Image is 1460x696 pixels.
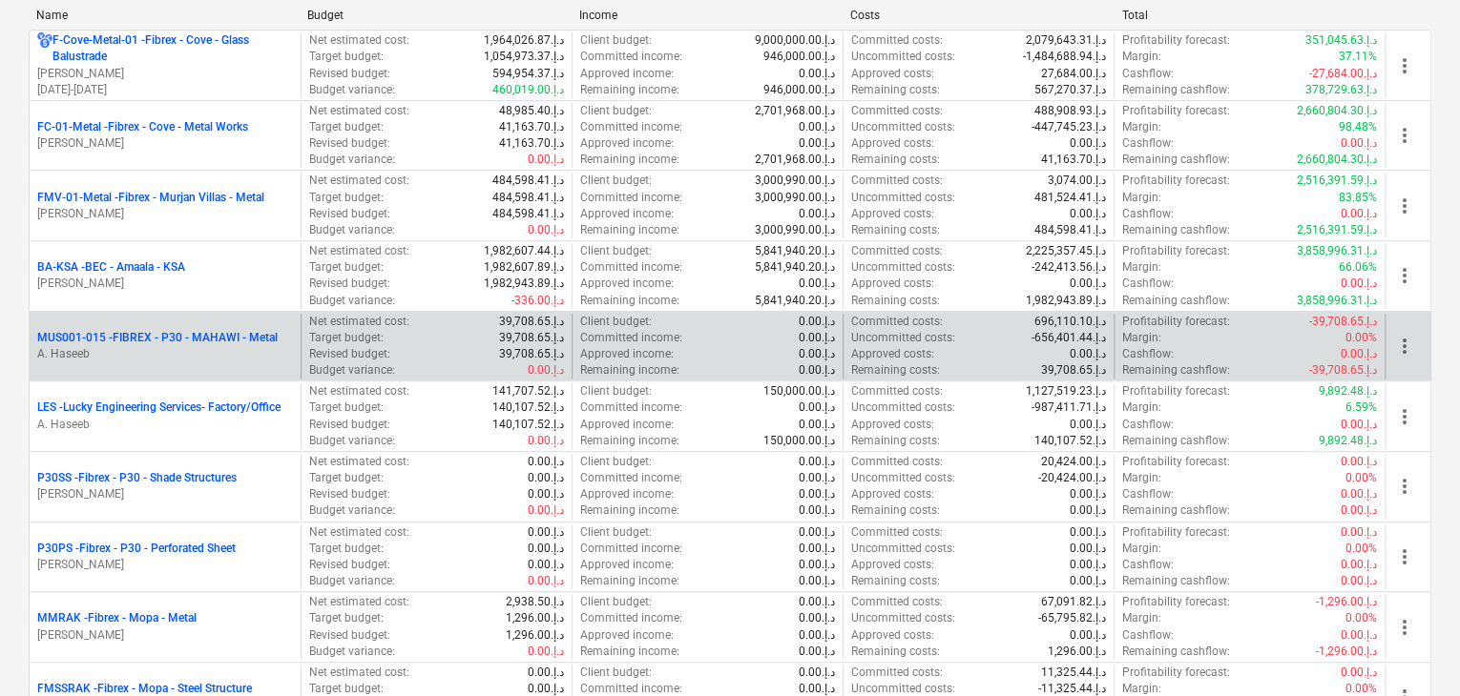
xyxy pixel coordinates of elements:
p: Client budget : [580,383,652,399]
p: [PERSON_NAME] [37,486,293,502]
p: Committed income : [580,119,682,135]
p: 0.00د.إ.‏ [528,573,564,589]
p: Client budget : [580,454,652,470]
p: Approved income : [580,206,674,222]
p: 0.00د.إ.‏ [1341,557,1377,573]
p: Committed income : [580,190,682,206]
p: 0.00د.إ.‏ [1070,557,1106,573]
p: Net estimated cost : [309,103,409,119]
p: 0.00د.إ.‏ [799,119,835,135]
p: 0.00د.إ.‏ [799,417,835,433]
p: 696,110.10د.إ.‏ [1034,314,1106,330]
p: Margin : [1122,541,1161,557]
span: more_vert [1393,124,1416,147]
p: Committed income : [580,259,682,276]
p: Margin : [1122,119,1161,135]
p: Budget variance : [309,433,395,449]
p: 0.00د.إ.‏ [1341,502,1377,519]
p: P30PS - Fibrex - P30 - Perforated Sheet [37,541,236,557]
p: A. Haseeb [37,346,293,362]
div: FC-01-Metal -Fibrex - Cove - Metal Works[PERSON_NAME] [37,119,293,152]
p: [PERSON_NAME] [37,276,293,292]
p: 351,045.63د.إ.‏ [1305,32,1377,49]
p: 0.00د.إ.‏ [1341,417,1377,433]
p: Target budget : [309,190,384,206]
p: 0.00د.إ.‏ [1341,524,1377,541]
p: 0.00د.إ.‏ [528,362,564,379]
p: 5,841,940.20د.إ.‏ [755,243,835,259]
p: 150,000.00د.إ.‏ [763,383,835,399]
p: 141,707.52د.إ.‏ [492,383,564,399]
p: 140,107.52د.إ.‏ [1034,433,1106,449]
p: 2,225,357.45د.إ.‏ [1026,243,1106,259]
p: 0.00د.إ.‏ [799,557,835,573]
p: Uncommitted costs : [851,541,955,557]
p: 0.00د.إ.‏ [799,362,835,379]
p: 83.85% [1339,190,1377,206]
p: LES - Lucky Engineering Services- Factory/Office [37,399,281,416]
p: Revised budget : [309,486,390,502]
p: Budget variance : [309,293,395,309]
p: Remaining cashflow : [1122,222,1230,238]
p: Remaining costs : [851,152,940,168]
p: 0.00% [1345,541,1377,557]
p: Margin : [1122,259,1161,276]
p: Cashflow : [1122,417,1174,433]
p: 1,964,026.87د.إ.‏ [484,32,564,49]
p: Budget variance : [309,152,395,168]
p: 150,000.00د.إ.‏ [763,433,835,449]
p: -242,413.56د.إ.‏ [1032,259,1106,276]
p: Client budget : [580,314,652,330]
p: 0.00د.إ.‏ [799,399,835,416]
p: Remaining income : [580,573,679,589]
p: 2,660,804.30د.إ.‏ [1297,152,1377,168]
p: 484,598.41د.إ.‏ [492,173,564,189]
p: Cashflow : [1122,486,1174,502]
span: more_vert [1393,335,1416,358]
p: 946,000.00د.إ.‏ [763,82,835,98]
p: Profitability forecast : [1122,383,1230,399]
p: Revised budget : [309,417,390,433]
p: Remaining income : [580,293,679,309]
p: 1,054,973.37د.إ.‏ [484,49,564,65]
p: -39,708.65د.إ.‏ [1309,314,1377,330]
span: more_vert [1393,475,1416,498]
p: Revised budget : [309,66,390,82]
p: 488,908.93د.إ.‏ [1034,103,1106,119]
p: Committed income : [580,470,682,486]
p: 3,074.00د.إ.‏ [1048,173,1106,189]
p: Target budget : [309,470,384,486]
p: Uncommitted costs : [851,259,955,276]
p: 0.00د.إ.‏ [1341,573,1377,589]
p: Cashflow : [1122,66,1174,82]
p: Revised budget : [309,135,390,152]
p: Remaining income : [580,82,679,98]
p: Cashflow : [1122,206,1174,222]
p: 484,598.41د.إ.‏ [492,190,564,206]
p: 0.00د.إ.‏ [1070,573,1106,589]
p: 2,660,804.30د.إ.‏ [1297,103,1377,119]
p: Client budget : [580,243,652,259]
p: Uncommitted costs : [851,470,955,486]
p: 140,107.52د.إ.‏ [492,417,564,433]
p: Net estimated cost : [309,314,409,330]
div: P30SS -Fibrex - P30 - Shade Structures[PERSON_NAME] [37,470,293,502]
p: A. Haseeb [37,417,293,433]
p: 3,858,996.31د.إ.‏ [1297,293,1377,309]
p: Target budget : [309,49,384,65]
span: more_vert [1393,545,1416,568]
p: Budget variance : [309,82,395,98]
p: 0.00د.إ.‏ [1070,135,1106,152]
p: Margin : [1122,49,1161,65]
p: 0.00د.إ.‏ [1070,541,1106,557]
p: Net estimated cost : [309,524,409,541]
p: 0.00% [1345,330,1377,346]
p: 5,841,940.20د.إ.‏ [755,293,835,309]
p: 0.00د.إ.‏ [1341,276,1377,292]
p: 0.00د.إ.‏ [799,346,835,362]
p: Uncommitted costs : [851,49,955,65]
p: 0.00د.إ.‏ [799,541,835,557]
p: 0.00د.إ.‏ [528,524,564,541]
p: Approved costs : [851,206,934,222]
p: Margin : [1122,399,1161,416]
